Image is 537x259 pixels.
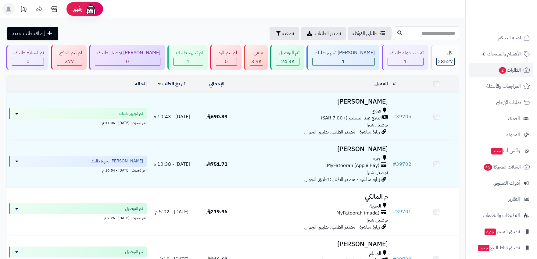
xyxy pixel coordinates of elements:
div: 1 [174,58,202,65]
span: # [393,113,396,120]
span: تطبيق المتجر [484,227,520,236]
a: التطبيقات والخدمات [469,208,533,223]
span: جديد [478,245,489,251]
a: التقارير [469,192,533,207]
span: تم التوصيل [125,249,143,255]
a: تم استلام طلبك 0 [5,45,50,70]
span: الوسام [369,250,381,257]
span: قروى [372,108,381,115]
a: تم تجهيز طلبك 1 [166,45,209,70]
span: 1 [187,58,190,65]
a: تحديثات المنصة [16,3,31,17]
span: # [393,208,396,215]
a: #39705 [393,113,411,120]
a: وآتس آبجديد [469,144,533,158]
div: ملغي [250,49,263,56]
span: توصيل شبرا [367,121,388,129]
a: تم التوصيل 24.3K [269,45,305,70]
div: 1 [313,58,374,65]
a: لم يتم الرد 0 [209,45,243,70]
span: 219.96 [206,208,227,215]
span: 28527 [438,58,453,65]
div: اخر تحديث: [DATE] - 11:06 م [9,119,147,126]
a: ملغي 3.9K [243,45,269,70]
span: الحوية [370,203,381,210]
span: تصفية [282,30,294,37]
a: لم يتم الدفع 377 [50,45,88,70]
div: 377 [57,58,81,65]
span: المراجعات والأسئلة [486,82,521,90]
span: طلباتي المُوكلة [353,30,378,37]
a: [PERSON_NAME] تجهيز طلبك 1 [305,45,381,70]
a: تمت جدولة طلبك 1 [381,45,429,70]
span: زيارة مباشرة - مصدر الطلب: تطبيق الجوال [304,223,380,231]
div: تم استلام طلبك [12,49,44,56]
span: 377 [65,58,74,65]
a: #39701 [393,208,411,215]
div: اخر تحديث: [DATE] - 7:26 م [9,214,147,221]
a: # [393,80,396,87]
img: logo-2.png [496,16,531,29]
a: العملاء [469,111,533,126]
a: المراجعات والأسئلة [469,79,533,94]
div: تم تجهيز طلبك [173,49,203,56]
a: الحالة [135,80,147,87]
span: جديد [491,148,503,154]
a: الإجمالي [209,80,224,87]
a: العميل [374,80,388,87]
span: 0 [126,58,129,65]
a: تطبيق المتجرجديد [469,224,533,239]
span: لوحة التحكم [498,34,521,42]
span: MyFatoorah (Apple Pay) [327,162,379,169]
h3: [PERSON_NAME] [242,146,388,153]
div: 3880 [250,58,263,65]
span: العملاء [508,114,520,123]
span: 1 [404,58,407,65]
span: 0 [27,58,30,65]
span: الدفع عند التسليم (+7.00 SAR) [321,115,382,122]
span: وآتس آب [491,147,520,155]
span: [PERSON_NAME] تجهيز طلبك [91,158,143,164]
a: تصدير الطلبات [301,27,346,40]
div: 24267 [276,58,299,65]
div: [PERSON_NAME] تجهيز طلبك [312,49,375,56]
div: 0 [216,58,237,65]
span: 45 [484,164,492,171]
div: 1 [388,58,423,65]
span: السلات المتروكة [483,163,521,171]
h3: [PERSON_NAME] [242,241,388,248]
a: إضافة طلب جديد [7,27,58,40]
div: تم التوصيل [276,49,299,56]
span: 2 [499,67,506,74]
span: 0 [225,58,228,65]
span: المدونة [507,130,520,139]
span: 690.89 [206,113,227,120]
span: الأقسام والمنتجات [487,50,521,58]
a: طلباتي المُوكلة [348,27,392,40]
span: التقارير [508,195,520,204]
span: 1 [342,58,345,65]
h3: م المالكي [242,193,388,200]
div: 0 [95,58,160,65]
span: [DATE] - 10:43 م [153,113,190,120]
span: طلبات الإرجاع [496,98,521,107]
span: زيارة مباشرة - مصدر الطلب: تطبيق الجوال [304,176,380,183]
span: جبرة [373,155,381,162]
span: جديد [485,229,496,235]
span: MyFatoorah (mada) [336,210,379,217]
a: تطبيق نقاط البيعجديد [469,240,533,255]
span: [DATE] - 5:02 م [155,208,188,215]
div: لم يتم الرد [216,49,237,56]
a: الكل28527 [429,45,460,70]
a: تاريخ الطلب [158,80,186,87]
a: طلبات الإرجاع [469,95,533,110]
a: #39702 [393,161,411,168]
span: زيارة مباشرة - مصدر الطلب: تطبيق الجوال [304,128,380,136]
a: الطلبات2 [469,63,533,77]
img: ai-face.png [85,3,97,15]
h3: [PERSON_NAME] [242,98,388,105]
span: تم تجهيز طلبك [119,111,143,117]
span: [DATE] - 10:38 م [153,161,190,168]
span: إضافة طلب جديد [12,30,45,37]
span: رفيق [73,5,82,13]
